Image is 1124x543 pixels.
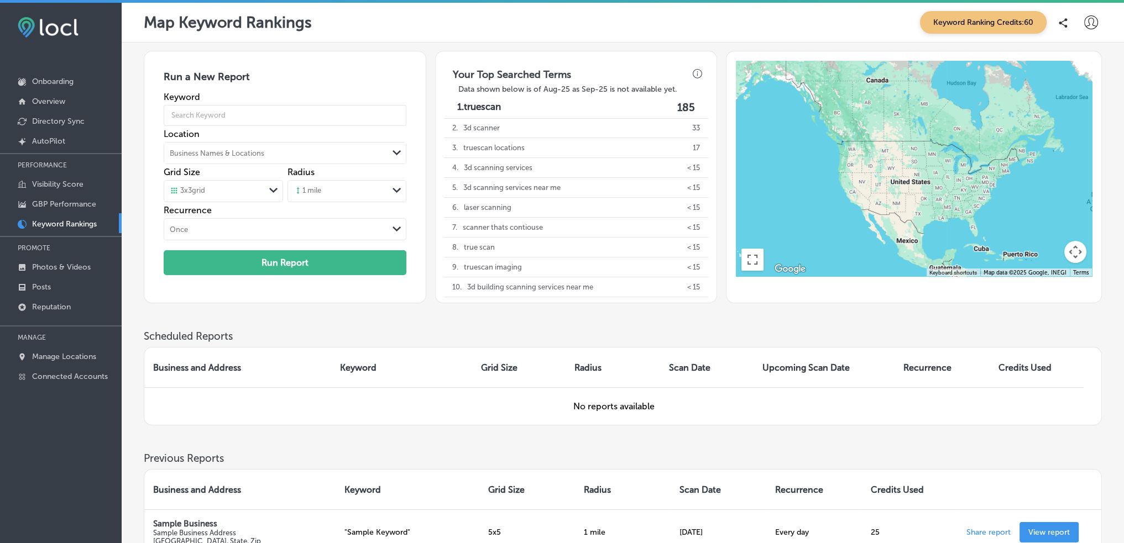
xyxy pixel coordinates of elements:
[144,13,312,31] p: Map Keyword Rankings
[444,60,580,84] h3: Your Top Searched Terms
[452,297,461,317] p: 11 .
[1064,241,1086,263] button: Map camera controls
[741,249,764,271] button: Toggle fullscreen view
[1020,522,1079,542] a: View report
[479,470,575,509] th: Grid Size
[566,347,660,387] th: Radius
[1073,270,1089,276] a: Terms (opens in new tab)
[144,452,1102,465] h3: Previous Reports
[32,77,74,86] p: Onboarding
[966,524,1011,537] p: Share report
[32,219,97,229] p: Keyword Rankings
[677,101,695,114] label: 185
[464,158,532,177] p: 3d scanning services
[692,118,700,138] p: 33
[153,519,327,529] p: Sample Business
[464,238,495,257] p: true scan
[693,138,700,157] p: 17
[32,136,65,146] p: AutoPilot
[32,282,51,292] p: Posts
[687,257,700,277] p: < 15
[452,238,458,257] p: 8 .
[32,352,96,361] p: Manage Locations
[32,180,83,189] p: Visibility Score
[144,387,1084,425] td: No reports available
[895,347,989,387] th: Recurrence
[32,97,65,106] p: Overview
[452,277,462,297] p: 10 .
[170,186,205,196] div: 3 x 3 grid
[287,167,315,177] label: Radius
[862,470,958,509] th: Credits Used
[687,277,700,297] p: < 15
[466,297,525,317] p: where is truescan
[457,101,501,114] p: 1. truescan
[766,470,862,509] th: Recurrence
[687,238,700,257] p: < 15
[452,178,458,197] p: 5 .
[772,262,808,276] img: Google
[467,277,593,297] p: 3d building scanning services near me
[144,330,1102,342] h3: Scheduled Reports
[144,470,336,509] th: Business and Address
[164,100,407,131] input: Search Keyword
[687,198,700,217] p: < 15
[164,205,407,215] label: Recurrence
[164,129,407,139] label: Location
[32,117,85,126] p: Directory Sync
[687,297,700,317] p: < 15
[170,149,264,157] div: Business Names & Locations
[990,347,1084,387] th: Credits Used
[452,257,458,277] p: 9 .
[984,270,1067,276] span: Map data ©2025 Google, INEGI
[754,347,895,387] th: Upcoming Scan Date
[687,178,700,197] p: < 15
[164,71,407,92] h3: Run a New Report
[772,262,808,276] a: Open this area in Google Maps (opens a new window)
[164,250,407,275] button: Run Report
[929,269,977,277] button: Keyboard shortcuts
[687,158,700,177] p: < 15
[164,167,200,177] label: Grid Size
[452,218,457,237] p: 7 .
[464,198,511,217] p: laser scanning
[463,118,500,138] p: 3d scanner
[452,158,458,177] p: 4 .
[452,118,458,138] p: 2 .
[463,178,561,197] p: 3d scanning services near me
[463,138,525,157] p: truescan locations
[331,347,472,387] th: Keyword
[463,218,543,237] p: scanner thats contiouse
[294,186,321,196] div: 1 mile
[164,92,407,102] label: Keyword
[920,11,1047,34] span: Keyword Ranking Credits: 60
[18,17,79,38] img: fda3e92497d09a02dc62c9cd864e3231.png
[575,470,671,509] th: Radius
[170,225,188,233] div: Once
[144,347,331,387] th: Business and Address
[660,347,754,387] th: Scan Date
[449,85,702,94] h3: Data shown below is of Aug-25 as Sep-25 is not available yet.
[32,262,91,272] p: Photos & Videos
[32,199,96,209] p: GBP Performance
[472,347,566,387] th: Grid Size
[671,470,766,509] th: Scan Date
[32,302,71,312] p: Reputation
[452,138,458,157] p: 3 .
[1028,528,1070,537] p: View report
[32,372,108,381] p: Connected Accounts
[687,218,700,237] p: < 15
[452,198,458,217] p: 6 .
[336,470,479,509] th: Keyword
[464,257,522,277] p: truescan imaging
